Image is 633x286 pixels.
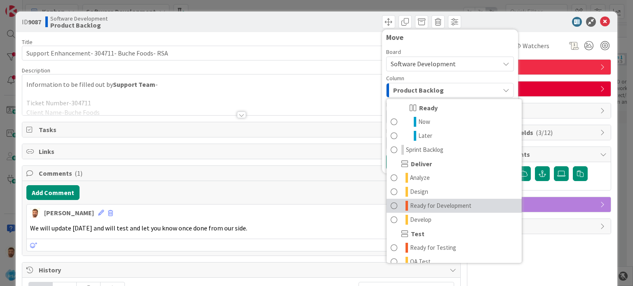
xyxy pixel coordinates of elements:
input: type card name here... [22,46,460,60]
strong: Support Team [113,80,155,88]
span: ( 3/12 ) [536,128,553,137]
button: Product Backlog [386,83,514,98]
span: Comments [39,168,445,178]
a: Ready for Development [387,199,522,213]
span: QA Test [410,257,431,267]
span: Defects [490,62,596,72]
a: Later [387,129,522,143]
span: Ready for Development [410,201,471,211]
b: Product Backlog [50,22,108,28]
span: Watchers [523,41,549,51]
button: Add Comment [26,185,80,200]
span: Column [386,75,404,81]
span: Tasks [39,125,445,135]
a: Sprint Backlog [387,143,522,157]
a: Develop [387,213,522,227]
div: Move [386,33,514,42]
span: History [39,265,445,275]
p: Information to be filled out by - [26,80,456,89]
a: Design [387,185,522,199]
span: Design [410,187,428,197]
span: Ready for Testing [410,243,456,253]
span: Software Development [391,60,456,68]
span: Dates [490,84,596,94]
span: Test [411,229,424,239]
span: Product Backlog [393,85,444,95]
a: Analyze [387,171,522,185]
span: Develop [410,215,431,225]
label: Title [22,38,33,46]
span: Metrics [490,221,596,231]
span: Mirrors [490,200,596,209]
span: Analyze [410,173,430,183]
span: Attachments [490,149,596,159]
span: Links [39,146,445,156]
span: ( 1 ) [75,169,82,177]
span: ID [22,17,41,27]
a: QA Test [387,255,522,269]
span: Later [418,131,432,141]
span: Software Development [50,15,108,22]
span: Board [386,49,401,55]
a: Ready for Testing [387,241,522,255]
a: Now [387,115,522,129]
span: We will update [DATE] and will test and let you know once done from our side. [30,224,247,232]
span: Description [22,67,50,74]
span: Now [418,117,430,127]
span: Deliver [411,159,432,169]
span: Custom Fields [490,128,596,137]
span: Sprint Backlog [406,145,443,155]
b: 9087 [28,18,41,26]
img: AS [30,208,40,218]
div: [PERSON_NAME] [44,208,94,218]
div: Product Backlog [386,99,522,263]
span: Block [490,106,596,116]
span: Ready [419,103,438,113]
